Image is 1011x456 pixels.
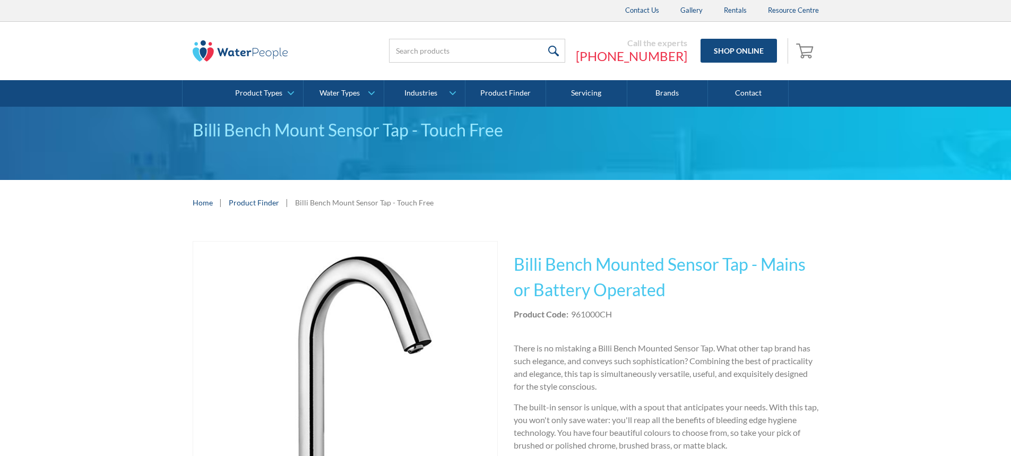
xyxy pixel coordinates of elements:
div: Water Types [319,89,360,98]
div: Product Types [235,89,282,98]
div: Industries [404,89,437,98]
a: Product Finder [465,80,546,107]
a: [PHONE_NUMBER] [576,48,687,64]
div: | [218,196,223,209]
div: 961000CH [571,308,612,321]
a: Brands [627,80,708,107]
img: The Water People [193,40,288,62]
a: Product Types [223,80,303,107]
div: | [284,196,290,209]
a: Product Finder [229,197,279,208]
h1: Billi Bench Mounted Sensor Tap - Mains or Battery Operated [514,252,819,303]
a: Industries [384,80,464,107]
p: The built-in sensor is unique, with a spout that anticipates your needs. With this tap, you won't... [514,401,819,452]
a: Home [193,197,213,208]
a: Contact [708,80,789,107]
div: Billi Bench Mount Sensor Tap - Touch Free [295,197,434,208]
div: Call the experts [576,38,687,48]
a: Shop Online [701,39,777,63]
strong: Product Code: [514,309,568,319]
div: Billi Bench Mount Sensor Tap - Touch Free [193,117,819,143]
p: There is no mistaking a Billi Bench Mounted Sensor Tap. What other tap brand has such elegance, a... [514,342,819,393]
input: Search products [389,39,565,63]
img: shopping cart [796,42,816,59]
a: Servicing [546,80,627,107]
a: Water Types [304,80,384,107]
a: Open empty cart [793,38,819,64]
